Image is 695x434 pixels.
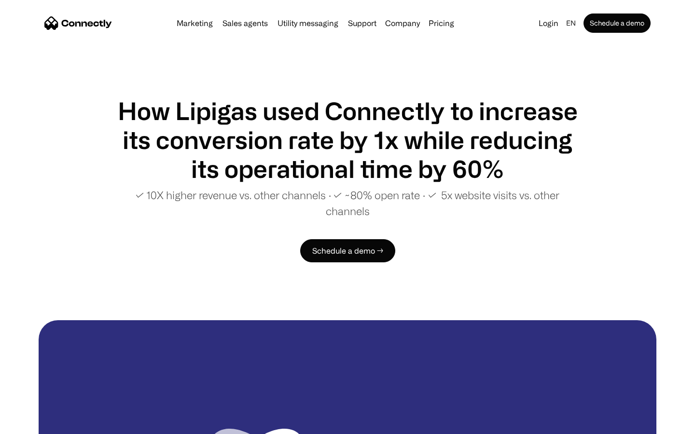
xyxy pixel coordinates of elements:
a: Schedule a demo [584,14,651,33]
p: ✓ 10X higher revenue vs. other channels ∙ ✓ ~80% open rate ∙ ✓ 5x website visits vs. other channels [116,187,579,219]
a: Pricing [425,19,458,27]
a: Support [344,19,380,27]
a: Sales agents [219,19,272,27]
a: Login [535,16,562,30]
aside: Language selected: English [10,416,58,431]
a: Utility messaging [274,19,342,27]
div: Company [385,16,420,30]
a: Schedule a demo → [300,239,395,262]
a: Marketing [173,19,217,27]
h1: How Lipigas used Connectly to increase its conversion rate by 1x while reducing its operational t... [116,96,579,183]
div: en [566,16,576,30]
ul: Language list [19,417,58,431]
